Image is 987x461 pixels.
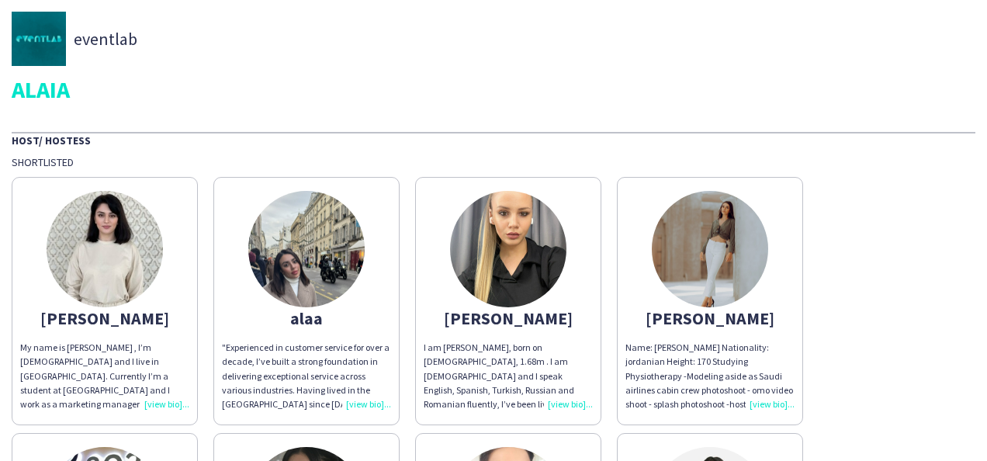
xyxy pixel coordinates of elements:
[652,191,768,307] img: thumb-ed099fa7-420b-4e7e-a244-c78868f51d91.jpg
[625,341,795,411] div: Name: [PERSON_NAME] Nationality: jordanian Height: 170 Studying Physiotherapy -Modeling aside as ...
[12,132,975,147] div: Host/ Hostess
[74,32,137,46] span: eventlab
[12,78,975,101] div: ALAIA
[12,155,975,169] div: Shortlisted
[20,341,189,411] div: My name is [PERSON_NAME] , I’m [DEMOGRAPHIC_DATA] and I live in [GEOGRAPHIC_DATA]. Currently I’m ...
[222,341,391,411] div: "Experienced in customer service for over a decade, I’ve built a strong foundation in delivering ...
[12,12,66,66] img: thumb-00f100d9-d361-4665-9bc1-ed0bd02e0cd4.jpg
[424,311,593,325] div: [PERSON_NAME]
[47,191,163,307] img: thumb-65fd4304e6b47.jpeg
[248,191,365,307] img: thumb-4db18bfc-045e-4a19-b338-6d3b665174d0.jpg
[450,191,566,307] img: thumb-1ae75a8f-7936-4c0a-9305-fba5d3d5aeae.jpg
[424,341,593,411] div: I am [PERSON_NAME], born on [DEMOGRAPHIC_DATA], 1.68m . I am [DEMOGRAPHIC_DATA] and I speak Engli...
[20,311,189,325] div: [PERSON_NAME]
[625,311,795,325] div: [PERSON_NAME]
[222,311,391,325] div: alaa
